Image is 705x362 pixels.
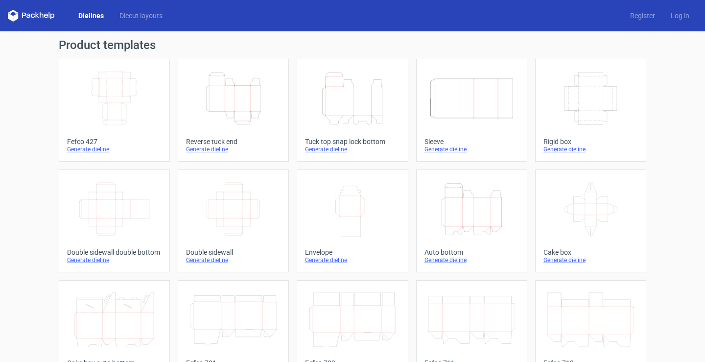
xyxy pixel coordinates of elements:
div: Rigid box [543,138,638,145]
a: Log in [663,11,697,21]
div: Generate dieline [305,145,399,153]
a: Reverse tuck endGenerate dieline [178,59,289,162]
div: Auto bottom [424,248,519,256]
div: Generate dieline [67,256,162,264]
div: Generate dieline [543,256,638,264]
div: Generate dieline [424,145,519,153]
a: Cake boxGenerate dieline [535,169,646,272]
a: SleeveGenerate dieline [416,59,527,162]
a: Tuck top snap lock bottomGenerate dieline [297,59,408,162]
div: Sleeve [424,138,519,145]
a: Double sidewallGenerate dieline [178,169,289,272]
div: Generate dieline [543,145,638,153]
div: Generate dieline [305,256,399,264]
div: Tuck top snap lock bottom [305,138,399,145]
a: EnvelopeGenerate dieline [297,169,408,272]
div: Generate dieline [186,145,281,153]
div: Generate dieline [67,145,162,153]
div: Generate dieline [424,256,519,264]
h1: Product templates [59,39,646,51]
a: Auto bottomGenerate dieline [416,169,527,272]
div: Generate dieline [186,256,281,264]
div: Reverse tuck end [186,138,281,145]
a: Register [622,11,663,21]
a: Rigid boxGenerate dieline [535,59,646,162]
div: Envelope [305,248,399,256]
div: Double sidewall double bottom [67,248,162,256]
a: Fefco 427Generate dieline [59,59,170,162]
a: Dielines [70,11,112,21]
div: Fefco 427 [67,138,162,145]
a: Diecut layouts [112,11,170,21]
div: Double sidewall [186,248,281,256]
a: Double sidewall double bottomGenerate dieline [59,169,170,272]
div: Cake box [543,248,638,256]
